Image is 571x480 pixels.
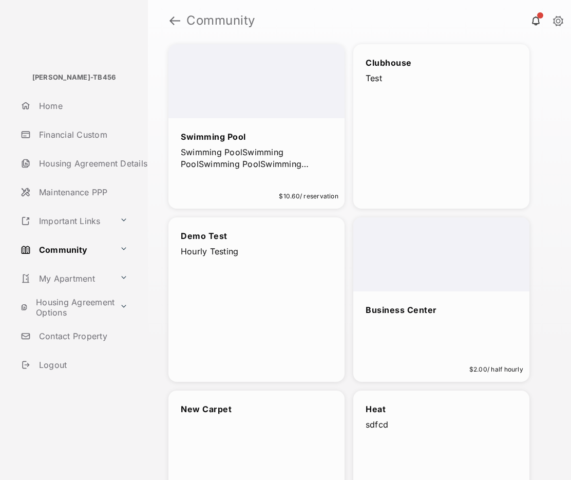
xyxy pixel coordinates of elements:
[366,403,517,416] div: Heat
[16,266,116,291] a: My Apartment
[181,146,332,170] p: Swimming PoolSwimming PoolSwimming PoolSwimming PoolSwimming PoolSwimming PoolSwimming PoolSwimmi...
[366,304,517,317] div: Business Center
[181,230,332,243] div: Demo Test
[181,403,332,416] div: New Carpet
[181,131,332,143] div: Swimming Pool
[469,363,523,376] div: $2.00 / half hourly
[16,324,148,348] a: Contact Property
[32,72,116,83] p: [PERSON_NAME]-TB456
[279,190,338,202] div: $10.60 / reservation
[16,295,116,320] a: Housing Agreement Options
[366,419,517,430] p: sdfcd
[181,246,332,257] p: Hourly Testing
[16,353,148,377] a: Logout
[366,57,517,69] div: Clubhouse
[16,180,148,205] a: Maintenance PPP
[186,14,255,27] strong: Community
[366,72,517,84] p: Test
[16,122,148,147] a: Financial Custom
[16,209,116,233] a: Important Links
[16,94,148,118] a: Home
[16,151,148,176] a: Housing Agreement Details
[16,237,116,262] a: Community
